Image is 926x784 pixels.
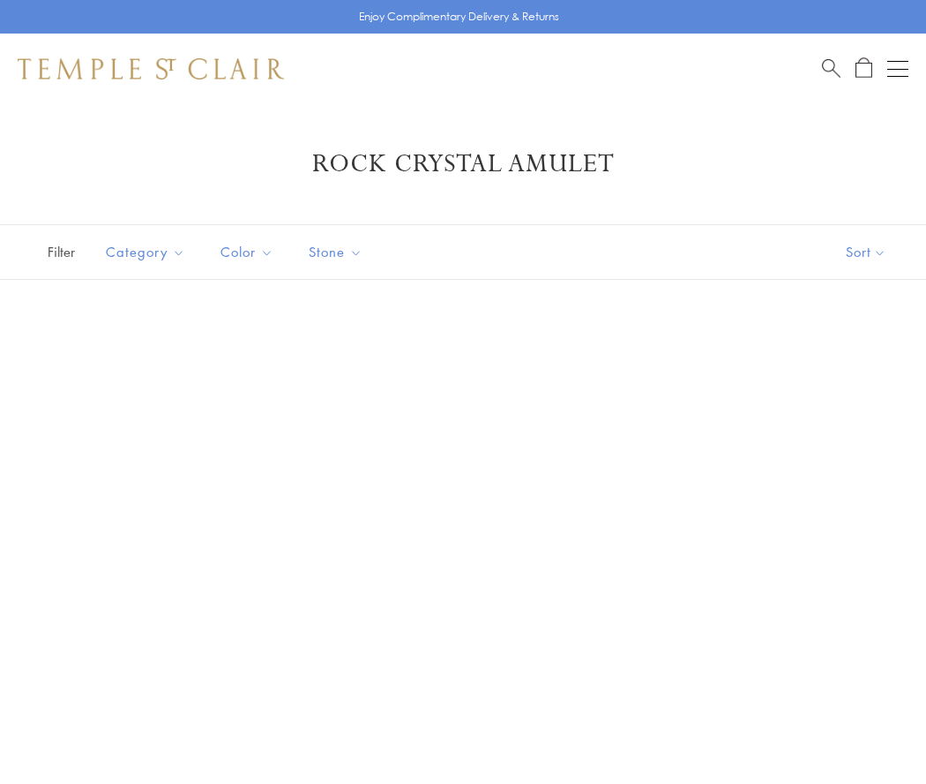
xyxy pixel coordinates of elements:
[822,57,840,79] a: Search
[887,58,908,79] button: Open navigation
[212,241,287,263] span: Color
[207,232,287,272] button: Color
[18,58,284,79] img: Temple St. Clair
[295,232,376,272] button: Stone
[93,232,198,272] button: Category
[359,8,559,26] p: Enjoy Complimentary Delivery & Returns
[855,57,872,79] a: Open Shopping Bag
[97,241,198,263] span: Category
[44,148,882,180] h1: Rock Crystal Amulet
[806,225,926,279] button: Show sort by
[300,241,376,263] span: Stone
